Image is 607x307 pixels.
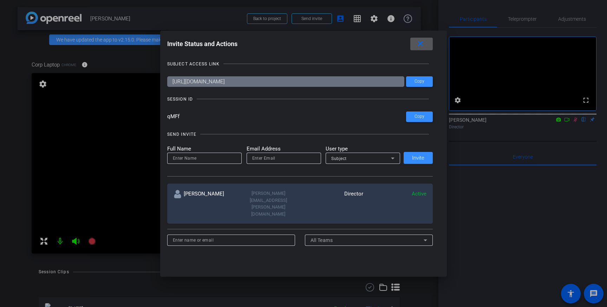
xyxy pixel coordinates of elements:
[326,145,400,153] mat-label: User type
[406,111,433,122] button: Copy
[167,96,433,103] openreel-title-line: SESSION ID
[167,60,433,68] openreel-title-line: SUBJECT ACCESS LINK
[415,114,424,119] span: Copy
[331,156,347,161] span: Subject
[412,191,426,197] span: Active
[252,154,315,162] input: Enter Email
[174,190,237,217] div: [PERSON_NAME]
[167,38,433,50] div: Invite Status and Actions
[167,145,242,153] mat-label: Full Name
[416,39,425,48] mat-icon: close
[415,79,424,84] span: Copy
[237,190,300,217] div: [PERSON_NAME][EMAIL_ADDRESS][PERSON_NAME][DOMAIN_NAME]
[173,154,236,162] input: Enter Name
[167,131,196,138] div: SEND INVITE
[311,237,333,243] span: All Teams
[300,190,363,217] div: Director
[167,60,220,68] div: SUBJECT ACCESS LINK
[247,145,321,153] mat-label: Email Address
[173,236,290,244] input: Enter name or email
[406,76,433,87] button: Copy
[167,131,433,138] openreel-title-line: SEND INVITE
[167,96,193,103] div: SESSION ID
